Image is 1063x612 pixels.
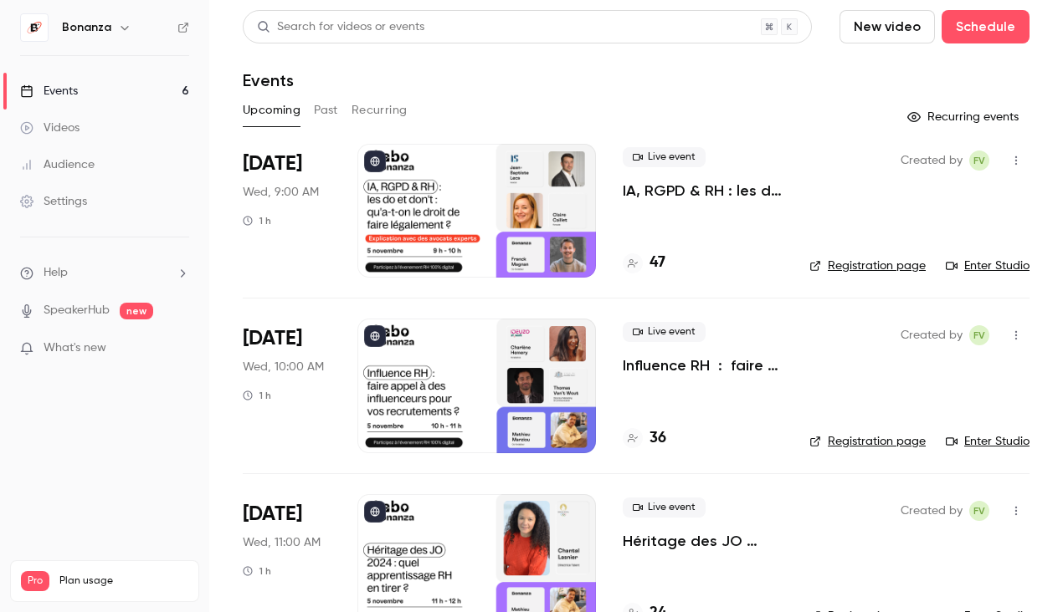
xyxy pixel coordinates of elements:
div: 1 h [243,564,271,578]
div: Events [20,83,78,99]
span: Live event [623,147,706,167]
span: [DATE] [243,325,302,352]
span: Help [44,264,68,282]
span: [DATE] [243,150,302,177]
span: Live event [623,497,706,518]
span: FV [973,325,985,345]
a: 47 [623,252,665,274]
img: Bonanza [21,14,48,41]
span: [DATE] [243,501,302,528]
div: 1 h [243,389,271,402]
li: help-dropdown-opener [20,264,189,282]
button: Schedule [942,10,1030,43]
button: Recurring [352,97,408,124]
div: Settings [20,193,87,210]
span: Live event [623,322,706,342]
button: New video [840,10,935,43]
a: SpeakerHub [44,302,110,319]
span: Fabio Vilarinho [969,150,989,171]
div: Search for videos or events [257,18,424,36]
span: Created by [901,150,963,171]
a: 36 [623,427,666,450]
div: 1 h [243,214,271,227]
span: Plan usage [59,574,188,588]
span: Pro [21,571,49,591]
span: Wed, 9:00 AM [243,184,319,201]
span: FV [973,150,985,171]
a: Enter Studio [946,258,1030,274]
button: Recurring events [900,104,1030,130]
span: Created by [901,501,963,521]
a: Héritage des JO 2024 : quel apprentissage RH en tirer ? [623,531,783,551]
span: Fabio Vilarinho [969,325,989,345]
div: Nov 5 Wed, 10:00 AM (Europe/Paris) [243,319,331,452]
a: Influence RH : faire appel à des influenceurs pour vos recrutements ? [623,355,783,375]
span: Fabio Vilarinho [969,501,989,521]
span: Wed, 11:00 AM [243,534,321,551]
span: FV [973,501,985,521]
span: Wed, 10:00 AM [243,359,324,375]
a: IA, RGPD & RH : les do et don’t - qu’a-t-on le droit de faire légalement ? [623,181,783,201]
div: Nov 5 Wed, 9:00 AM (Europe/Paris) [243,144,331,278]
button: Upcoming [243,97,300,124]
a: Registration page [809,258,926,274]
span: new [120,303,153,319]
span: What's new [44,339,106,357]
a: Enter Studio [946,433,1030,450]
span: Created by [901,325,963,345]
div: Audience [20,156,95,173]
h4: 36 [650,427,666,450]
h6: Bonanza [62,19,111,36]
button: Past [314,97,338,124]
h1: Events [243,70,294,90]
a: Registration page [809,433,926,450]
div: Videos [20,120,80,136]
h4: 47 [650,252,665,274]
